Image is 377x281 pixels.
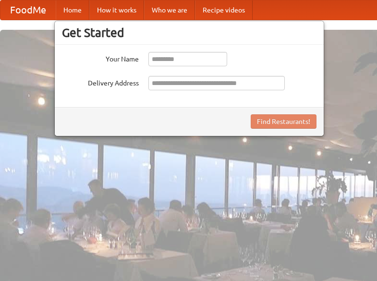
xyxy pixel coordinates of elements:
[62,25,316,40] h3: Get Started
[56,0,89,20] a: Home
[89,0,144,20] a: How it works
[251,114,316,129] button: Find Restaurants!
[0,0,56,20] a: FoodMe
[62,52,139,64] label: Your Name
[144,0,195,20] a: Who we are
[195,0,253,20] a: Recipe videos
[62,76,139,88] label: Delivery Address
